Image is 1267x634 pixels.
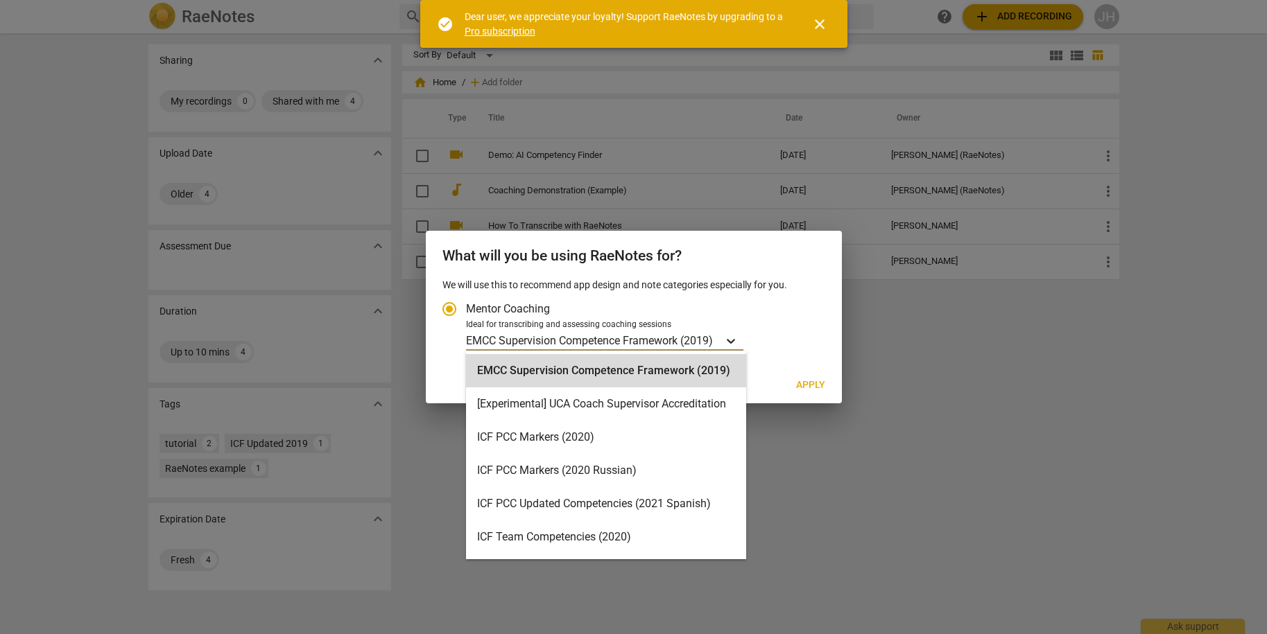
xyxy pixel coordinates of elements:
[466,319,821,331] div: Ideal for transcribing and assessing coaching sessions
[465,26,535,37] a: Pro subscription
[466,487,746,520] div: ICF PCC Updated Competencies (2021 Spanish)
[466,301,550,317] span: Mentor Coaching
[803,8,836,41] button: Close
[466,354,746,387] div: EMCC Supervision Competence Framework (2019)
[466,421,746,454] div: ICF PCC Markers (2020)
[442,292,825,351] div: Account type
[714,334,717,347] input: Ideal for transcribing and assessing coaching sessionsEMCC Supervision Competence Framework (2019)
[785,373,836,398] button: Apply
[465,10,786,38] div: Dear user, we appreciate your loyalty! Support RaeNotes by upgrading to a
[442,278,825,292] p: We will use this to recommend app design and note categories especially for you.
[442,247,825,265] h2: What will you be using RaeNotes for?
[466,554,746,587] div: ICF Updated Competencies (2019 Japanese)
[437,16,454,33] span: check_circle
[466,387,746,421] div: [Experimental] UCA Coach Supervisor Accreditation
[811,16,828,33] span: close
[466,454,746,487] div: ICF PCC Markers (2020 Russian)
[796,378,825,392] span: Apply
[466,520,746,554] div: ICF Team Competencies (2020)
[466,333,713,349] p: EMCC Supervision Competence Framework (2019)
